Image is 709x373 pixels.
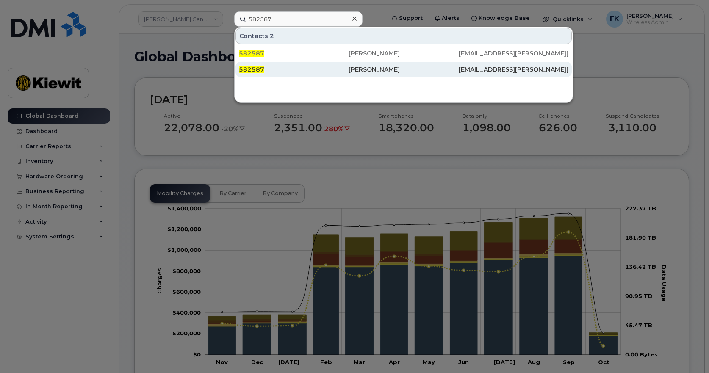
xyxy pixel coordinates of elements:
[270,32,274,40] span: 2
[349,49,458,58] div: [PERSON_NAME]
[235,62,572,77] a: 582587[PERSON_NAME][EMAIL_ADDRESS][PERSON_NAME][DOMAIN_NAME]
[459,65,568,74] div: [EMAIL_ADDRESS][PERSON_NAME][DOMAIN_NAME]
[672,336,703,367] iframe: Messenger Launcher
[235,46,572,61] a: 582587[PERSON_NAME][EMAIL_ADDRESS][PERSON_NAME][DOMAIN_NAME]
[459,49,568,58] div: [EMAIL_ADDRESS][PERSON_NAME][DOMAIN_NAME]
[349,65,458,74] div: [PERSON_NAME]
[239,66,264,73] span: 582587
[239,50,264,57] span: 582587
[235,28,572,44] div: Contacts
